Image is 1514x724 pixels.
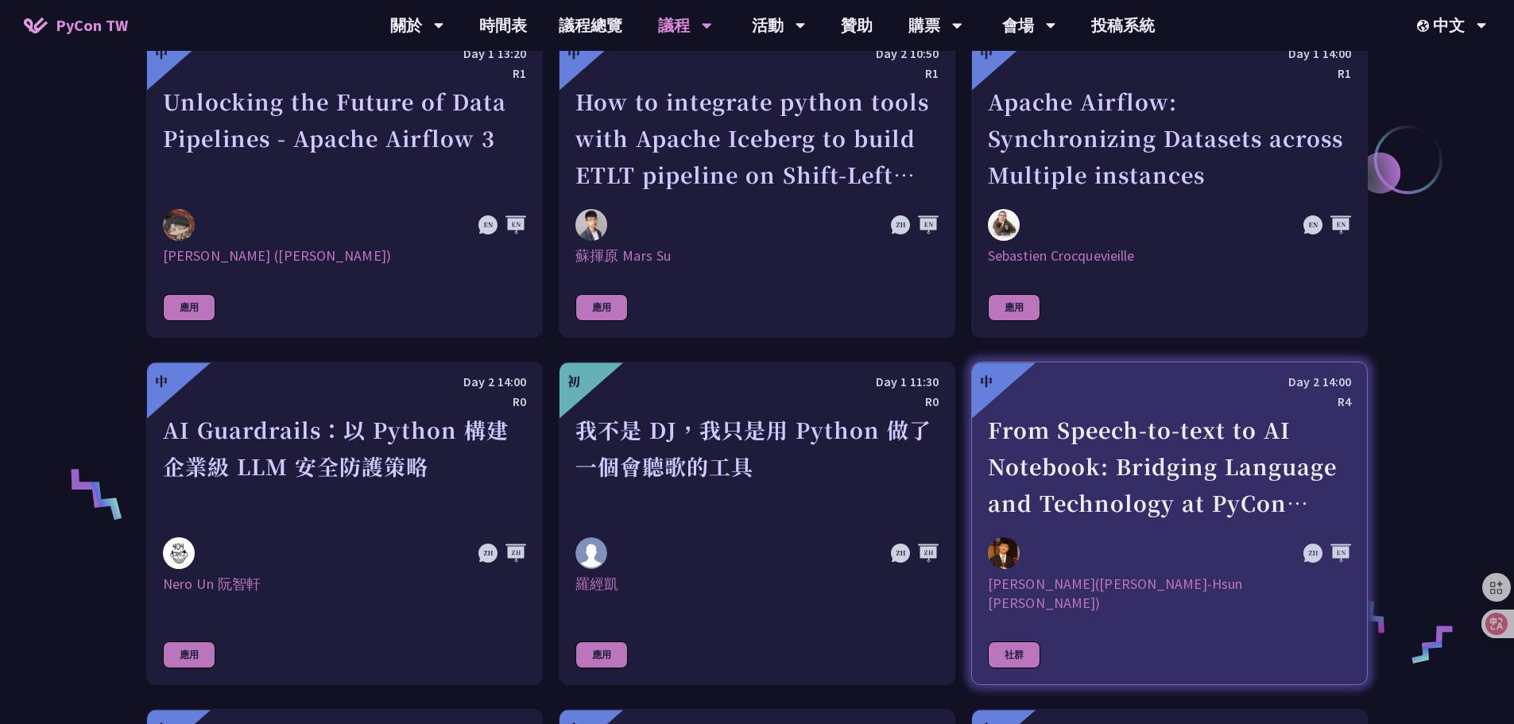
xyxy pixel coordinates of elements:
a: 中 Day 1 13:20 R1 Unlocking the Future of Data Pipelines - Apache Airflow 3 李唯 (Wei Lee) [PERSON_N... [146,33,543,338]
div: 應用 [163,294,215,321]
a: PyCon TW [8,6,144,45]
div: How to integrate python tools with Apache Iceberg to build ETLT pipeline on Shift-Left Architecture [575,83,939,193]
img: 蘇揮原 Mars Su [575,209,607,241]
div: 應用 [163,641,215,668]
div: 羅經凱 [575,575,939,613]
a: 中 Day 2 10:50 R1 How to integrate python tools with Apache Iceberg to build ETLT pipeline on Shif... [559,33,955,338]
div: Day 2 10:50 [575,44,939,64]
img: 羅經凱 [575,537,607,569]
div: Nero Un 阮智軒 [163,575,526,613]
img: 李唯 (Wei Lee) [163,209,195,241]
div: 應用 [988,294,1040,321]
a: 中 Day 1 14:00 R1 Apache Airflow: Synchronizing Datasets across Multiple instances Sebastien Crocq... [971,33,1368,338]
div: 應用 [575,641,628,668]
div: R1 [163,64,526,83]
div: R1 [575,64,939,83]
img: Sebastien Crocquevieille [988,209,1020,241]
div: R0 [575,392,939,412]
div: 中 [155,44,168,63]
span: PyCon TW [56,14,128,37]
div: 初 [567,372,580,391]
div: From Speech-to-text to AI Notebook: Bridging Language and Technology at PyCon [GEOGRAPHIC_DATA] [988,412,1351,521]
div: Day 2 14:00 [163,372,526,392]
div: 中 [980,44,993,63]
div: Day 2 14:00 [988,372,1351,392]
a: 初 Day 1 11:30 R0 我不是 DJ，我只是用 Python 做了一個會聽歌的工具 羅經凱 羅經凱 應用 [559,362,955,685]
div: AI Guardrails：以 Python 構建企業級 LLM 安全防護策略 [163,412,526,521]
div: R0 [163,392,526,412]
div: Sebastien Crocquevieille [988,246,1351,265]
img: Nero Un 阮智軒 [163,537,195,569]
div: 中 [567,44,580,63]
div: [PERSON_NAME]([PERSON_NAME]-Hsun [PERSON_NAME]) [988,575,1351,613]
div: Unlocking the Future of Data Pipelines - Apache Airflow 3 [163,83,526,193]
div: 社群 [988,641,1040,668]
div: 中 [980,372,993,391]
div: R1 [988,64,1351,83]
div: [PERSON_NAME] ([PERSON_NAME]) [163,246,526,265]
div: 應用 [575,294,628,321]
div: 我不是 DJ，我只是用 Python 做了一個會聽歌的工具 [575,412,939,521]
div: Day 1 14:00 [988,44,1351,64]
div: 中 [155,372,168,391]
div: 蘇揮原 Mars Su [575,246,939,265]
a: 中 Day 2 14:00 R0 AI Guardrails：以 Python 構建企業級 LLM 安全防護策略 Nero Un 阮智軒 Nero Un 阮智軒 應用 [146,362,543,685]
a: 中 Day 2 14:00 R4 From Speech-to-text to AI Notebook: Bridging Language and Technology at PyCon [G... [971,362,1368,685]
img: Home icon of PyCon TW 2025 [24,17,48,33]
img: 李昱勳 (Yu-Hsun Lee) [988,537,1020,569]
div: R4 [988,392,1351,412]
div: Day 1 11:30 [575,372,939,392]
div: Day 1 13:20 [163,44,526,64]
img: Locale Icon [1417,20,1433,32]
div: Apache Airflow: Synchronizing Datasets across Multiple instances [988,83,1351,193]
